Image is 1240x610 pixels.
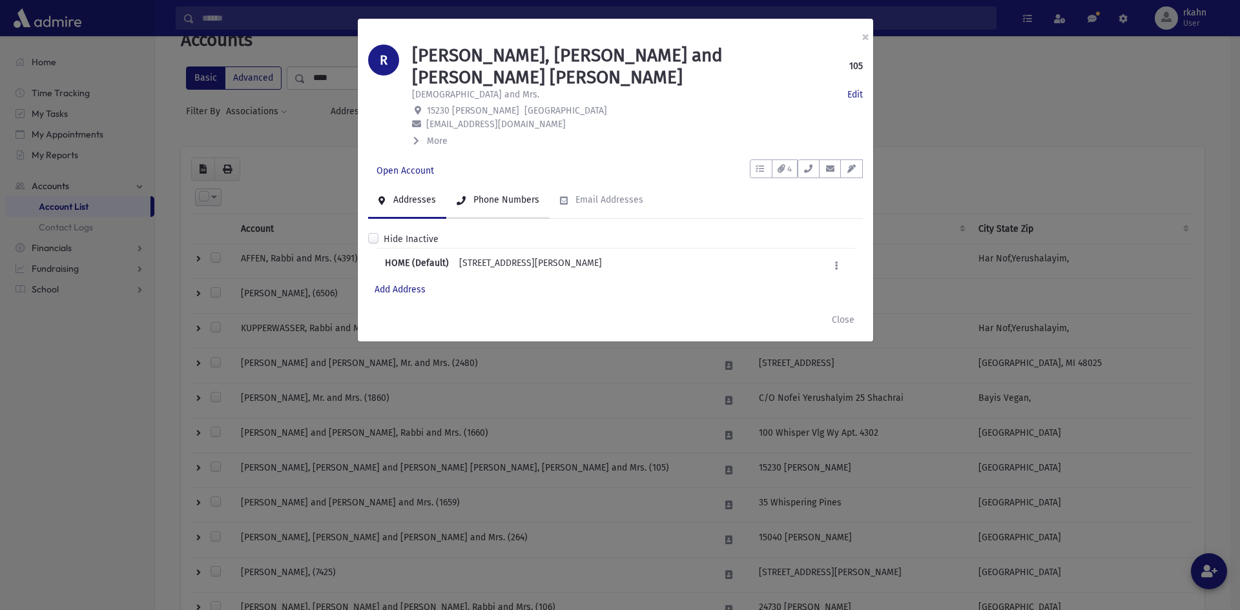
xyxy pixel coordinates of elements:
[412,45,849,88] h1: [PERSON_NAME], [PERSON_NAME] and [PERSON_NAME] [PERSON_NAME]
[851,19,880,55] button: ×
[384,232,439,246] label: Hide Inactive
[772,159,798,178] button: 4
[368,45,399,76] div: R
[550,183,654,219] a: Email Addresses
[375,284,426,295] a: Add Address
[391,194,436,205] div: Addresses
[427,105,519,116] span: 15230 [PERSON_NAME]
[412,88,539,101] p: [DEMOGRAPHIC_DATA] and Mrs.
[524,105,607,116] span: [GEOGRAPHIC_DATA]
[459,256,602,275] div: [STREET_ADDRESS][PERSON_NAME]
[823,308,863,331] button: Close
[427,136,448,147] span: More
[849,59,863,73] strong: 105
[787,163,792,176] span: 4
[847,88,863,101] a: Edit
[426,119,566,130] span: [EMAIL_ADDRESS][DOMAIN_NAME]
[385,256,449,275] b: HOME (Default)
[471,194,539,205] div: Phone Numbers
[368,183,446,219] a: Addresses
[573,194,643,205] div: Email Addresses
[446,183,550,219] a: Phone Numbers
[368,159,442,183] a: Open Account
[412,134,449,148] button: More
